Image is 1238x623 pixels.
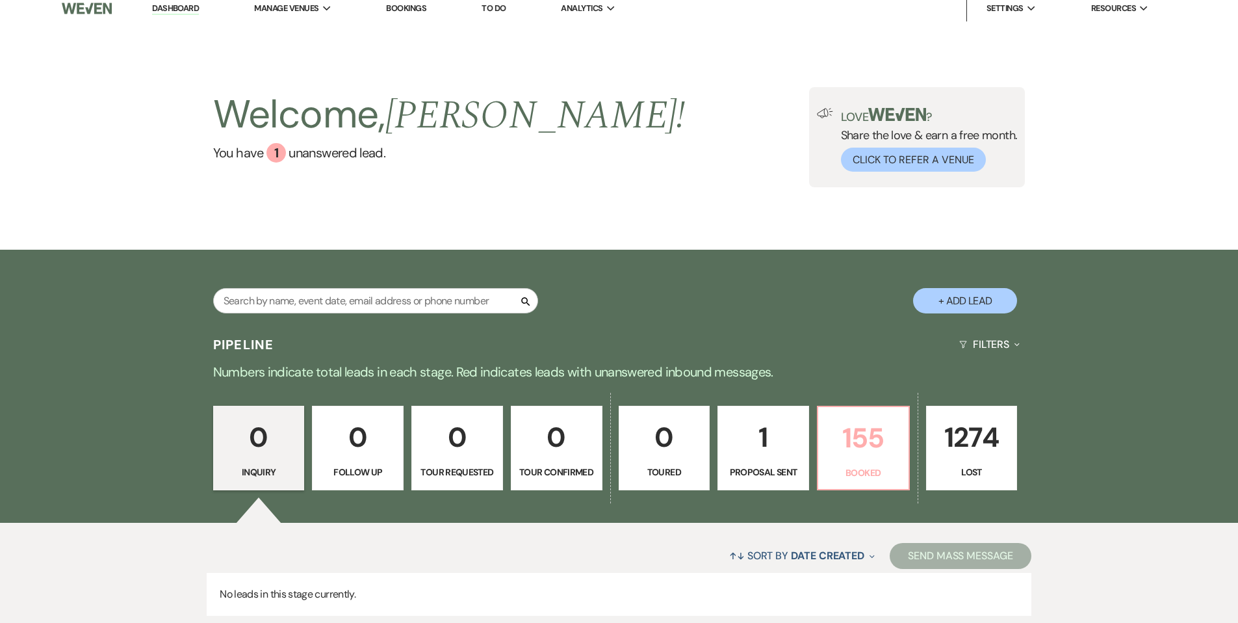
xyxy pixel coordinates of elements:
[627,465,702,479] p: Toured
[207,573,1031,616] p: No leads in this stage currently.
[254,2,318,15] span: Manage Venues
[312,406,404,490] a: 0Follow Up
[511,406,602,490] a: 0Tour Confirmed
[213,87,686,143] h2: Welcome,
[833,108,1018,172] div: Share the love & earn a free month.
[826,416,901,460] p: 155
[482,3,506,14] a: To Do
[841,108,1018,123] p: Love ?
[152,3,199,15] a: Dashboard
[222,465,296,479] p: Inquiry
[519,465,594,479] p: Tour Confirmed
[726,465,801,479] p: Proposal Sent
[935,416,1009,459] p: 1274
[386,3,426,14] a: Bookings
[320,465,395,479] p: Follow Up
[1091,2,1136,15] span: Resources
[954,327,1025,362] button: Filters
[841,148,986,172] button: Click to Refer a Venue
[222,416,296,459] p: 0
[151,362,1087,382] p: Numbers indicate total leads in each stage. Red indicates leads with unanswered inbound messages.
[320,416,395,459] p: 0
[826,466,901,480] p: Booked
[420,465,495,479] p: Tour Requested
[385,86,686,146] span: [PERSON_NAME] !
[791,549,864,563] span: Date Created
[213,143,686,163] a: You have 1 unanswered lead.
[266,143,286,163] div: 1
[817,406,910,490] a: 155Booked
[519,416,594,459] p: 0
[926,406,1018,490] a: 1274Lost
[913,288,1017,313] button: + Add Lead
[935,465,1009,479] p: Lost
[817,108,833,118] img: loud-speaker-illustration.svg
[420,416,495,459] p: 0
[729,549,745,563] span: ↑↓
[868,108,926,121] img: weven-logo-green.svg
[619,406,710,490] a: 0Toured
[213,406,305,490] a: 0Inquiry
[411,406,503,490] a: 0Tour Requested
[987,2,1024,15] span: Settings
[717,406,809,490] a: 1Proposal Sent
[561,2,602,15] span: Analytics
[213,288,538,313] input: Search by name, event date, email address or phone number
[726,416,801,459] p: 1
[627,416,702,459] p: 0
[724,538,880,573] button: Sort By Date Created
[213,336,274,354] h3: Pipeline
[890,543,1031,569] button: Send Mass Message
